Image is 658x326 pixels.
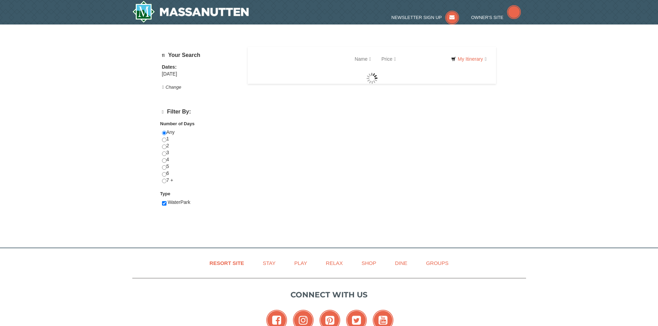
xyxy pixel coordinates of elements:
span: WaterPark [168,199,190,205]
a: Stay [254,255,284,271]
a: Newsletter Sign Up [391,15,459,20]
strong: Type [160,191,170,196]
a: Groups [417,255,457,271]
strong: Number of Days [160,121,195,126]
a: Shop [353,255,385,271]
span: Newsletter Sign Up [391,15,442,20]
img: Massanutten Resort Logo [132,1,249,23]
div: Any 1 2 3 4 5 6 7 + [162,129,239,191]
h4: Filter By: [162,109,239,115]
a: Massanutten Resort [132,1,249,23]
a: Price [376,52,401,66]
a: Name [350,52,376,66]
p: Connect with us [132,289,526,300]
button: Change [162,83,182,91]
span: Owner's Site [471,15,504,20]
a: Dine [386,255,416,271]
img: wait gif [366,73,378,84]
a: Owner's Site [471,15,521,20]
a: Play [286,255,316,271]
a: Relax [317,255,351,271]
a: My Itinerary [447,54,491,64]
strong: Dates: [162,64,177,70]
a: Resort Site [201,255,253,271]
div: [DATE] [162,71,239,78]
h5: Your Search [162,52,239,59]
